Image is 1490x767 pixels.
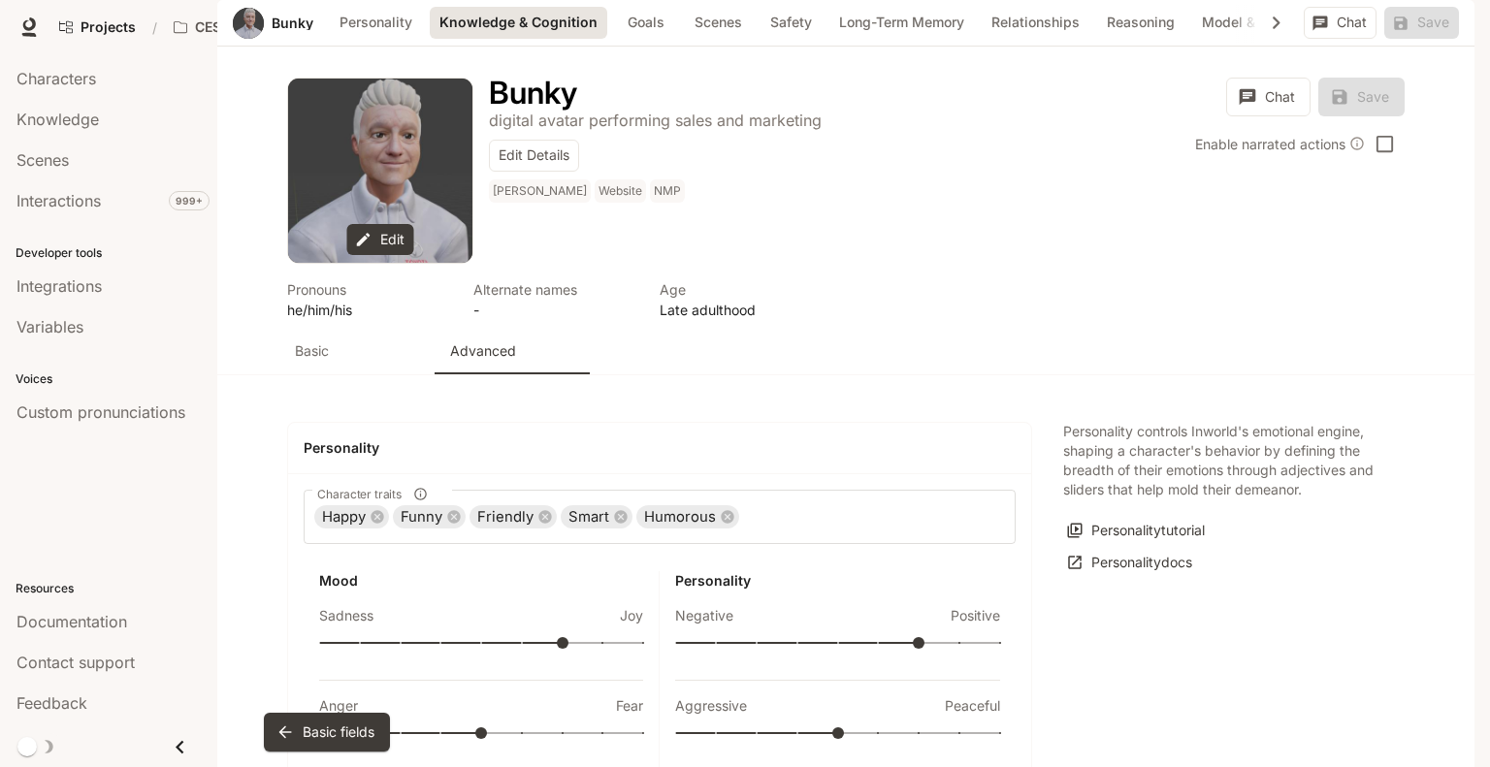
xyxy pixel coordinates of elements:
span: Friendly [470,506,541,528]
p: Website [599,183,642,199]
p: Basic [295,341,329,361]
div: Avatar image [288,79,472,263]
span: NMP [650,179,689,203]
p: Personality controls Inworld's emotional engine, shaping a character's behavior by defining the b... [1063,422,1374,499]
p: Negative [675,606,733,625]
span: Funny [393,506,450,528]
button: Safety [760,7,822,39]
div: Humorous [636,505,739,528]
p: Pronouns [287,279,450,300]
button: Relationships [982,7,1089,39]
p: Anger [319,696,358,716]
div: Happy [314,505,389,528]
span: Humorous [636,506,724,528]
button: Goals [615,7,677,39]
div: Funny [393,505,466,528]
button: Chat [1304,7,1377,39]
button: Open character details dialog [287,279,450,320]
button: Knowledge & Cognition [430,7,607,39]
p: Positive [951,606,1000,625]
p: Fear [616,696,643,716]
a: Go to projects [50,8,145,47]
p: digital avatar performing sales and marketing [489,111,822,130]
button: Open character details dialog [489,78,577,109]
div: Friendly [470,505,557,528]
p: Aggressive [675,696,747,716]
p: NMP [654,183,681,199]
p: Peaceful [945,696,1000,716]
div: Enable narrated actions [1195,134,1365,154]
p: Alternate names [473,279,636,300]
button: Reasoning [1097,7,1184,39]
button: Open character details dialog [489,109,822,132]
button: Model & Prompt [1192,7,1315,39]
button: Edit Details [489,140,579,172]
button: Basic fields [264,713,390,751]
p: CES AI Demos [195,19,289,36]
span: Happy [314,506,373,528]
h6: Mood [319,571,643,591]
p: [PERSON_NAME] [493,183,587,199]
span: Website [595,179,650,203]
p: Age [660,279,823,300]
button: Scenes [685,7,752,39]
button: Personality [330,7,422,39]
h4: Personality [304,438,1016,458]
p: - [473,300,636,320]
p: he/him/his [287,300,450,320]
h6: Personality [675,571,1000,591]
button: Open character avatar dialog [233,8,264,39]
button: Open character details dialog [473,279,636,320]
a: Personalitydocs [1063,547,1197,579]
button: Personalitytutorial [1063,515,1210,547]
button: Open character details dialog [660,279,823,320]
span: Character traits [317,486,402,502]
button: All workspaces [165,8,319,47]
p: Advanced [450,341,516,361]
div: Smart [561,505,632,528]
div: Avatar image [233,8,264,39]
span: Projects [81,19,136,36]
button: Character traits [407,481,434,507]
h1: Bunky [489,74,577,112]
button: Open character avatar dialog [288,79,472,263]
div: / [145,17,165,38]
button: Long-Term Memory [829,7,974,39]
p: Sadness [319,606,373,625]
a: Bunky [272,16,313,30]
button: Chat [1226,78,1311,116]
button: Edit [347,224,414,256]
span: Smart [561,506,617,528]
span: Gerard [489,179,595,203]
p: Late adulthood [660,300,823,320]
button: Open character details dialog [489,179,689,210]
p: Joy [620,606,643,625]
